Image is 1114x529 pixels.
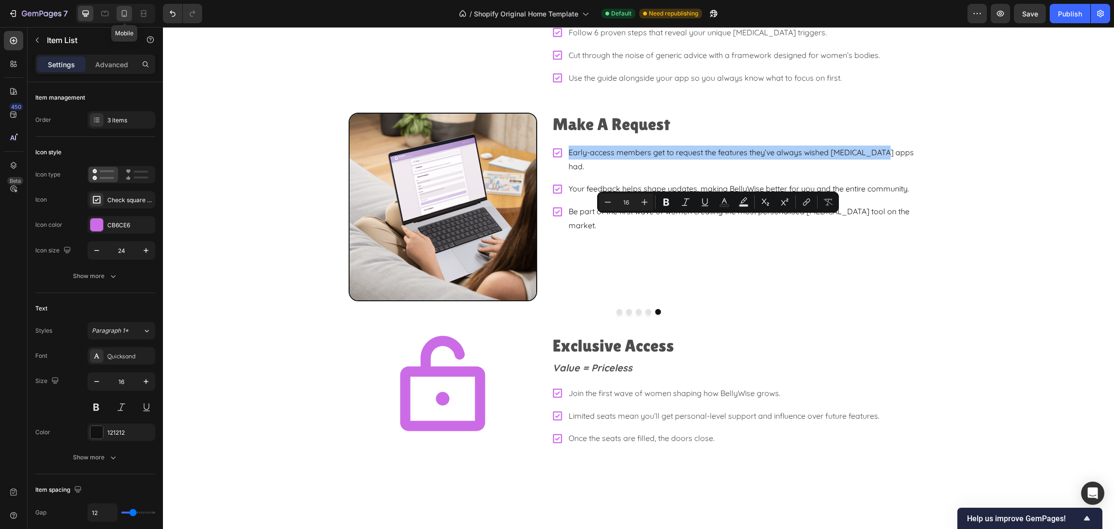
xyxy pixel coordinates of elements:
p: Limited seats mean you’ll get personal-level support and influence over future features. [406,382,717,396]
div: Show more [73,271,118,281]
div: Size [35,375,61,388]
div: Icon size [35,244,73,257]
div: Quicksand [107,352,153,361]
input: Auto [88,504,117,521]
div: Icon [35,195,47,204]
iframe: Design area [163,27,1114,529]
div: Rich Text Editor. Editing area: main [404,153,766,170]
div: Check square bold [107,196,153,205]
p: Use the guide alongside your app so you always know what to focus on first. [406,44,717,58]
div: Icon type [35,170,60,179]
button: Paragraph 1* [88,322,155,339]
button: Dot [454,282,459,288]
button: Dot [483,282,488,288]
p: Cut through the noise of generic advice with a framework designed for women’s bodies. [406,21,717,35]
h2: Exclusive Access [389,307,766,331]
p: Your feedback helps shape updates, making BellyWise better for you and the entire community. [406,155,764,169]
div: Undo/Redo [163,4,202,23]
div: Font [35,352,47,360]
button: Save [1014,4,1046,23]
button: Dot [463,282,469,288]
div: Color [35,428,50,437]
div: Open Intercom Messenger [1081,482,1104,505]
h2: Make A Request [389,86,766,110]
button: 7 [4,4,72,23]
div: Beta [7,177,23,185]
div: Text [35,304,47,313]
div: 450 [9,103,23,111]
p: Once the seats are filled, the doors close. [406,404,717,418]
button: Show more [35,267,155,285]
div: Icon color [35,220,62,229]
button: Dot [473,282,479,288]
button: Publish [1050,4,1090,23]
span: Default [611,9,631,18]
div: 121212 [107,428,153,437]
button: Dot [492,282,498,288]
div: CB6CE6 [107,221,153,230]
p: Be part of the first wave of women creating the most personalised [MEDICAL_DATA] tool on the market. [406,177,764,206]
p: Early-access members get to request the features they’ve always wished [MEDICAL_DATA] apps had. [406,118,764,147]
div: Gap [35,508,46,517]
div: Rich Text Editor. Editing area: main [404,117,766,148]
p: Settings [48,59,75,70]
img: gempages_551456408386667734-3e80ea99-da16-4b21-9e04-67d61f7b5408.png [186,86,374,274]
p: 7 [63,8,68,19]
span: / [469,9,472,19]
div: Order [35,116,51,124]
div: Styles [35,326,52,335]
span: Save [1022,10,1038,18]
span: Need republishing [649,9,698,18]
div: Show more [73,453,118,462]
span: Help us improve GemPages! [967,514,1081,523]
span: Shopify Original Home Template [474,9,578,19]
div: Publish [1058,9,1082,19]
div: Item management [35,93,85,102]
button: Show more [35,449,155,466]
div: Editor contextual toolbar [597,191,839,213]
p: Advanced [95,59,128,70]
div: Item spacing [35,484,84,497]
p: Value = Priceless [390,332,765,350]
div: Rich Text Editor. Editing area: main [404,176,766,207]
button: Show survey - Help us improve GemPages! [967,513,1093,524]
p: Item List [47,34,129,46]
div: 3 items [107,116,153,125]
p: Join the first wave of women shaping how BellyWise grows. [406,359,717,373]
div: Icon style [35,148,61,157]
span: Paragraph 1* [92,326,129,335]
